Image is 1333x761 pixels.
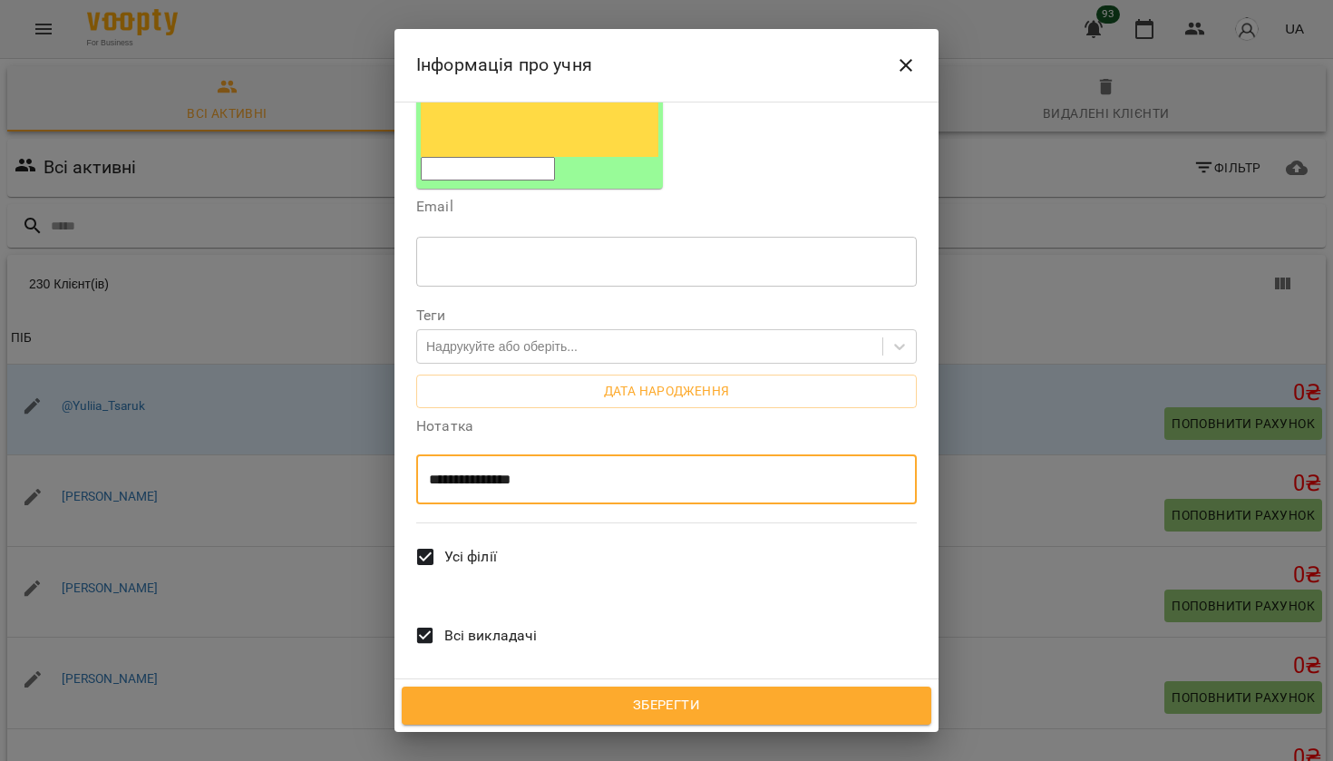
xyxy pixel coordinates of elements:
[884,44,928,87] button: Close
[416,51,592,79] h6: Інформація про учня
[416,419,917,434] label: Нотатка
[444,625,538,647] span: Всі викладачі
[426,337,578,356] div: Надрукуйте або оберіть...
[416,308,917,323] label: Теги
[416,375,917,407] button: Дата народження
[422,694,911,717] span: Зберегти
[431,380,902,402] span: Дата народження
[416,200,917,214] label: Email
[444,546,497,568] span: Усі філії
[402,687,931,725] button: Зберегти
